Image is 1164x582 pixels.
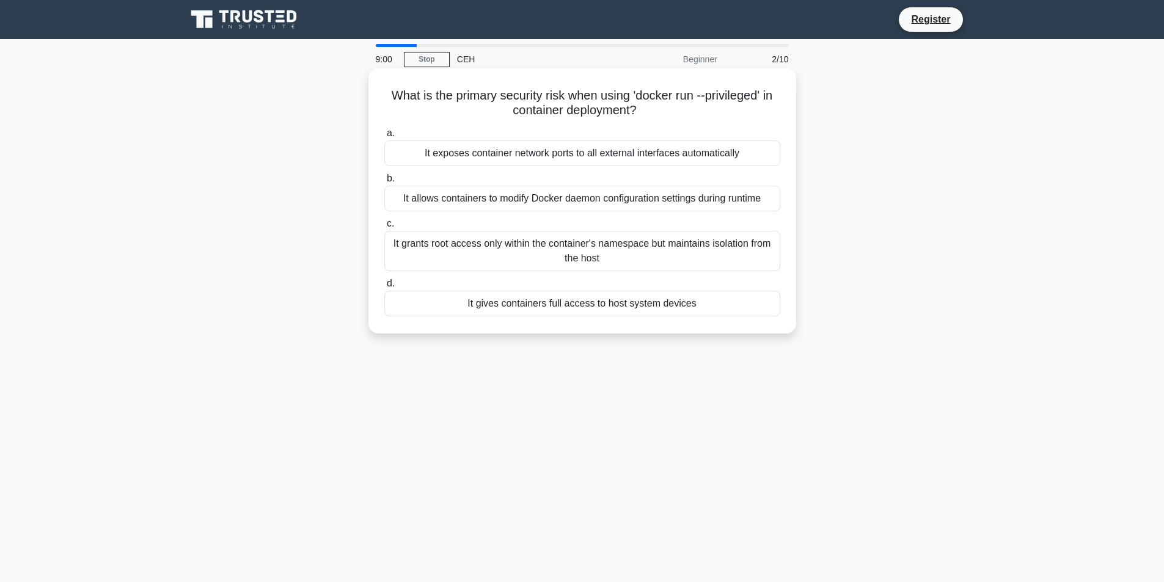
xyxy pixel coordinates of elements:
div: It exposes container network ports to all external interfaces automatically [384,140,780,166]
span: b. [387,173,395,183]
div: CEH [450,47,618,71]
div: It gives containers full access to host system devices [384,291,780,316]
h5: What is the primary security risk when using 'docker run --privileged' in container deployment? [383,88,781,118]
span: a. [387,128,395,138]
div: Beginner [618,47,725,71]
div: It grants root access only within the container's namespace but maintains isolation from the host [384,231,780,271]
a: Register [904,12,957,27]
span: d. [387,278,395,288]
div: 9:00 [368,47,404,71]
div: 2/10 [725,47,796,71]
div: It allows containers to modify Docker daemon configuration settings during runtime [384,186,780,211]
a: Stop [404,52,450,67]
span: c. [387,218,394,228]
